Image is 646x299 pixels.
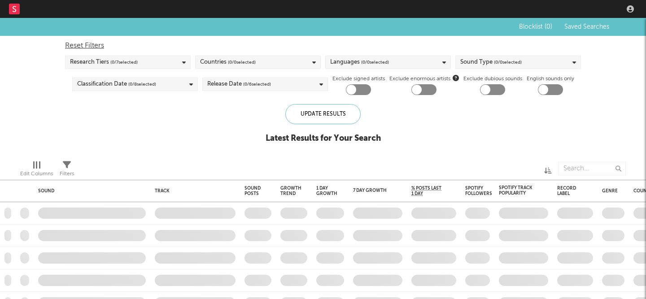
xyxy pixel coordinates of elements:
button: Saved Searches [562,23,611,30]
div: Sound Posts [244,186,261,196]
div: Languages [330,57,389,68]
div: Countries [200,57,256,68]
div: Latest Results for Your Search [266,133,381,144]
div: Spotify Track Popularity [499,185,535,196]
div: Sound Type [460,57,522,68]
label: Exclude dubious sounds [463,74,522,84]
span: ( 0 / 0 selected) [228,57,256,68]
div: Research Tiers [70,57,138,68]
div: Spotify Followers [465,186,492,196]
div: Growth Trend [280,186,303,196]
div: 1 Day Growth [316,186,337,196]
div: Release Date [207,79,271,90]
div: Reset Filters [65,40,581,51]
div: Edit Columns [20,157,53,183]
input: Search... [559,162,626,175]
span: Exclude enormous artists [389,74,459,84]
span: % Posts Last 1 Day [411,186,443,196]
div: Genre [602,188,618,194]
span: ( 0 / 0 selected) [494,57,522,68]
div: Filters [60,157,74,183]
span: Blocklist [519,24,552,30]
div: Record Label [557,186,580,196]
label: English sounds only [527,74,574,84]
span: ( 0 / 0 selected) [361,57,389,68]
span: ( 0 ) [545,24,552,30]
div: Edit Columns [20,169,53,179]
label: Exclude signed artists [332,74,385,84]
div: Sound [38,188,141,194]
span: ( 0 / 6 selected) [243,79,271,90]
span: ( 0 / 8 selected) [128,79,156,90]
div: Update Results [285,104,361,124]
div: 7 Day Growth [353,188,389,193]
button: Exclude enormous artists [453,74,459,82]
span: ( 0 / 7 selected) [110,57,138,68]
div: Filters [60,169,74,179]
span: Saved Searches [564,24,611,30]
div: Classification Date [77,79,156,90]
div: Track [155,188,231,194]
